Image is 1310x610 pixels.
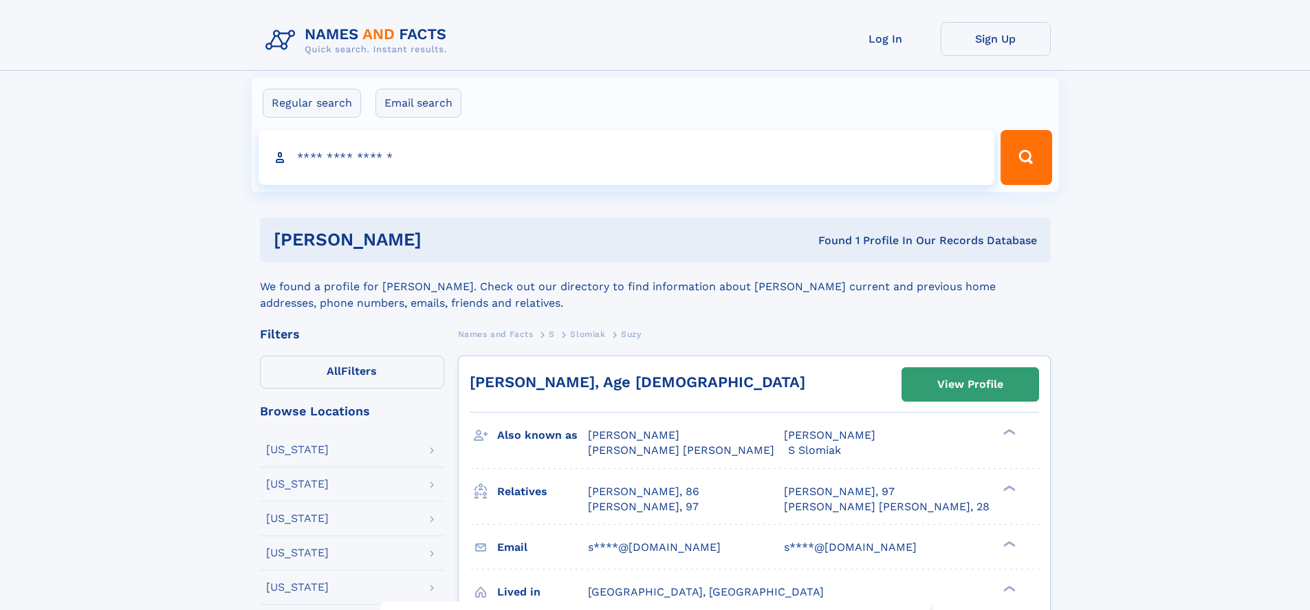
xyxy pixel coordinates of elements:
[260,405,444,417] div: Browse Locations
[570,329,605,339] span: Slomiak
[497,424,588,447] h3: Also known as
[570,325,605,342] a: Slomiak
[266,582,329,593] div: [US_STATE]
[1000,539,1016,548] div: ❯
[784,499,990,514] a: [PERSON_NAME] [PERSON_NAME], 28
[549,329,555,339] span: S
[588,484,699,499] a: [PERSON_NAME], 86
[497,580,588,604] h3: Lived in
[784,428,875,442] span: [PERSON_NAME]
[458,325,534,342] a: Names and Facts
[1000,428,1016,437] div: ❯
[260,328,444,340] div: Filters
[266,547,329,558] div: [US_STATE]
[788,444,841,457] span: S Slomiak
[266,444,329,455] div: [US_STATE]
[260,22,458,59] img: Logo Names and Facts
[497,536,588,559] h3: Email
[937,369,1003,400] div: View Profile
[1000,483,1016,492] div: ❯
[266,479,329,490] div: [US_STATE]
[327,364,341,378] span: All
[1001,130,1051,185] button: Search Button
[263,89,361,118] label: Regular search
[941,22,1051,56] a: Sign Up
[497,480,588,503] h3: Relatives
[549,325,555,342] a: S
[259,130,995,185] input: search input
[470,373,805,391] a: [PERSON_NAME], Age [DEMOGRAPHIC_DATA]
[1000,584,1016,593] div: ❯
[375,89,461,118] label: Email search
[621,329,641,339] span: Suzy
[588,444,774,457] span: [PERSON_NAME] [PERSON_NAME]
[902,368,1038,401] a: View Profile
[588,428,679,442] span: [PERSON_NAME]
[260,262,1051,312] div: We found a profile for [PERSON_NAME]. Check out our directory to find information about [PERSON_N...
[831,22,941,56] a: Log In
[260,356,444,389] label: Filters
[588,585,824,598] span: [GEOGRAPHIC_DATA], [GEOGRAPHIC_DATA]
[620,233,1037,248] div: Found 1 Profile In Our Records Database
[274,231,620,248] h1: [PERSON_NAME]
[266,513,329,524] div: [US_STATE]
[588,499,699,514] a: [PERSON_NAME], 97
[784,484,895,499] a: [PERSON_NAME], 97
